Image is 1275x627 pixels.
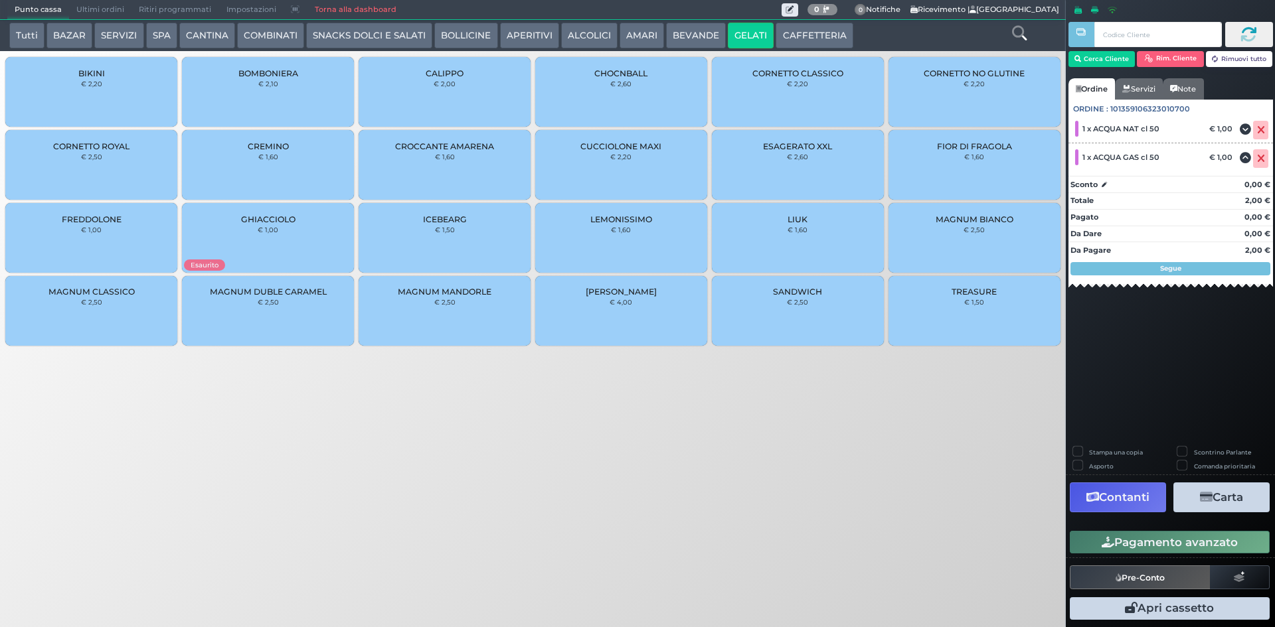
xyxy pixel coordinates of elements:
small: € 1,50 [435,226,455,234]
small: € 2,20 [81,80,102,88]
span: ESAGERATO XXL [763,141,832,151]
button: CANTINA [179,23,235,49]
span: Impostazioni [219,1,284,19]
b: 0 [814,5,819,14]
span: 1 x ACQUA NAT cl 50 [1082,124,1159,133]
span: MAGNUM CLASSICO [48,287,135,297]
span: FREDDOLONE [62,214,122,224]
span: MAGNUM BIANCO [936,214,1013,224]
span: BOMBONIERA [238,68,298,78]
a: Torna alla dashboard [307,1,403,19]
strong: 2,00 € [1245,245,1270,255]
button: CAFFETTERIA [776,23,853,49]
strong: 2,00 € [1245,196,1270,205]
button: Carta [1173,482,1270,512]
strong: Pagato [1070,212,1098,222]
strong: Sconto [1070,179,1098,190]
button: GELATI [728,23,774,49]
span: CALIPPO [426,68,464,78]
button: Pre-Conto [1070,565,1211,589]
button: BAZAR [46,23,92,49]
label: Stampa una copia [1089,448,1143,456]
small: € 2,10 [258,80,278,88]
span: Ultimi ordini [69,1,131,19]
a: Servizi [1115,78,1163,100]
strong: Totale [1070,196,1094,205]
span: BIKINI [78,68,105,78]
label: Asporto [1089,462,1114,470]
small: € 2,50 [81,153,102,161]
button: Contanti [1070,482,1166,512]
button: Rimuovi tutto [1206,51,1273,67]
span: Esaurito [184,259,225,271]
button: SNACKS DOLCI E SALATI [306,23,432,49]
span: Ordine : [1073,104,1108,115]
small: € 1,00 [258,226,278,234]
span: TREASURE [952,287,997,297]
button: SPA [146,23,177,49]
span: Ritiri programmati [131,1,218,19]
small: € 1,50 [964,298,984,306]
span: CUCCIOLONE MAXI [580,141,661,151]
small: € 2,20 [787,80,808,88]
small: € 2,50 [787,298,808,306]
a: Note [1163,78,1203,100]
span: ICEBEARG [423,214,467,224]
button: COMBINATI [237,23,304,49]
label: Scontrino Parlante [1194,448,1251,456]
small: € 1,60 [258,153,278,161]
button: Cerca Cliente [1068,51,1136,67]
span: CROCCANTE AMARENA [395,141,494,151]
small: € 2,50 [81,298,102,306]
span: CORNETTO CLASSICO [752,68,843,78]
small: € 1,60 [964,153,984,161]
small: € 2,20 [964,80,985,88]
small: € 4,00 [610,298,632,306]
strong: Segue [1160,264,1181,273]
span: CREMINO [248,141,289,151]
small: € 2,00 [434,80,456,88]
button: SERVIZI [94,23,143,49]
small: € 1,00 [81,226,102,234]
button: BEVANDE [666,23,726,49]
span: 101359106323010700 [1110,104,1190,115]
button: Apri cassetto [1070,597,1270,620]
small: € 2,50 [258,298,279,306]
small: € 2,60 [787,153,808,161]
span: 0 [855,4,867,16]
span: SANDWICH [773,287,822,297]
span: GHIACCIOLO [241,214,296,224]
small: € 2,60 [610,80,632,88]
small: € 2,20 [610,153,632,161]
span: FIOR DI FRAGOLA [937,141,1012,151]
small: € 2,50 [434,298,456,306]
div: € 1,00 [1207,153,1239,162]
label: Comanda prioritaria [1194,462,1255,470]
span: LIUK [788,214,807,224]
div: € 1,00 [1207,124,1239,133]
button: Pagamento avanzato [1070,531,1270,553]
span: CHOCNBALL [594,68,647,78]
strong: 0,00 € [1244,180,1270,189]
input: Codice Cliente [1094,22,1221,47]
button: Rim. Cliente [1137,51,1204,67]
span: CORNETTO ROYAL [53,141,129,151]
button: Tutti [9,23,44,49]
button: APERITIVI [500,23,559,49]
strong: Da Dare [1070,229,1102,238]
strong: 0,00 € [1244,229,1270,238]
strong: 0,00 € [1244,212,1270,222]
small: € 1,60 [788,226,807,234]
span: [PERSON_NAME] [586,287,657,297]
strong: Da Pagare [1070,245,1111,255]
button: AMARI [620,23,664,49]
span: 1 x ACQUA GAS cl 50 [1082,153,1159,162]
a: Ordine [1068,78,1115,100]
small: € 1,60 [611,226,631,234]
button: BOLLICINE [434,23,497,49]
span: MAGNUM DUBLE CARAMEL [210,287,327,297]
small: € 2,50 [964,226,985,234]
span: LEMONISSIMO [590,214,652,224]
button: ALCOLICI [561,23,618,49]
span: Punto cassa [7,1,69,19]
